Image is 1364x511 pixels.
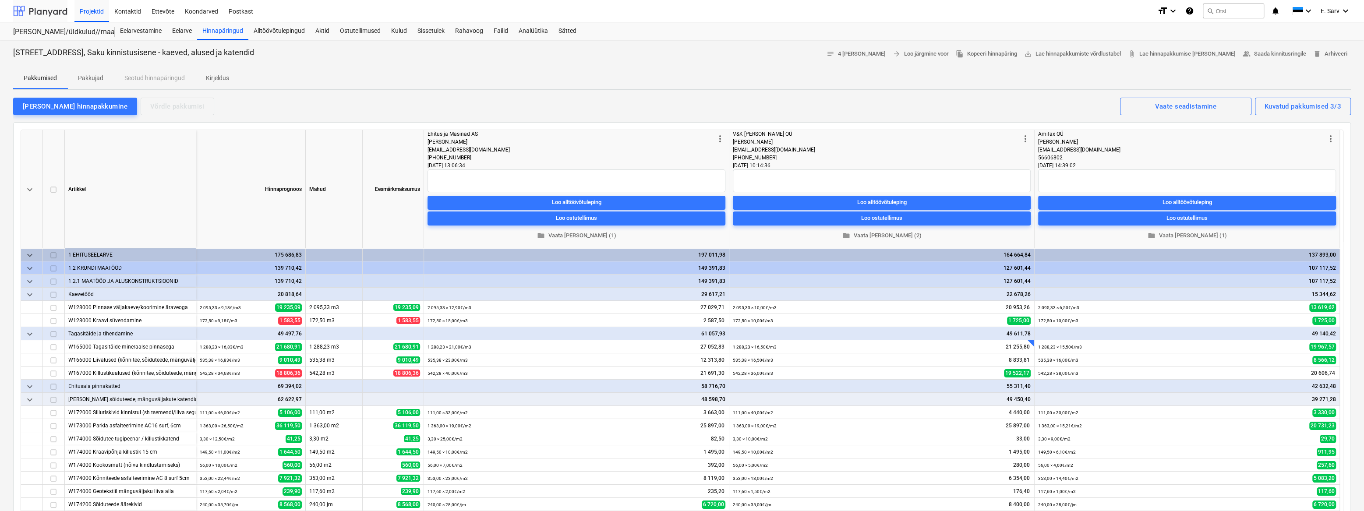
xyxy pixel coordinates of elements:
div: 58 716,70 [428,380,725,393]
span: [EMAIL_ADDRESS][DOMAIN_NAME] [733,147,815,153]
div: 139 710,42 [200,261,302,275]
div: W174000 Kraavipõhja killustik 15 cm [68,445,192,458]
span: 257,60 [1317,461,1336,469]
span: 8 568,00 [278,500,302,509]
div: Sätted [553,22,582,40]
span: E. Sarv [1321,7,1339,14]
div: Loo alltöövõtuleping [552,197,601,208]
div: Alltöövõtulepingud [248,22,310,40]
span: arrow_forward [893,50,901,58]
span: 239,90 [401,488,420,495]
div: [PHONE_NUMBER] [733,154,1020,162]
small: 111,00 × 46,00€ / m2 [200,410,240,415]
small: 149,50 × 10,00€ / m2 [733,450,773,455]
div: W165000 Tagasitäide mineraalse pinnasega [68,340,192,353]
div: W174000 Sõidutee tugipeenar / killustikkatend [68,432,192,445]
div: Rahavoog [450,22,488,40]
div: [PERSON_NAME] [428,138,715,146]
button: Loo alltöövõtuleping [1038,196,1336,210]
span: 36 119,50 [275,422,302,430]
small: 117,60 × 2,04€ / m2 [200,489,237,494]
div: 48 598,70 [428,393,725,406]
span: 19 967,57 [1309,343,1336,351]
span: 18 806,36 [393,370,420,377]
div: 353,00 m2 [306,472,363,485]
span: 5 106,00 [278,409,302,417]
span: 19 235,09 [393,304,420,311]
div: Aktid [310,22,335,40]
small: 56,00 × 10,00€ / m2 [200,463,237,468]
div: 127 601,44 [733,275,1031,288]
span: keyboard_arrow_down [25,276,35,287]
small: 56,00 × 7,00€ / m2 [428,463,463,468]
div: W167000 Killustikualused (kõnnitee, sõiduteede, mänguväljakute alla) [68,367,192,379]
span: 6 720,00 [1312,500,1336,509]
span: people_alt [1243,50,1251,58]
div: Kõnni- ja sõiduteede, mänguväljakute katendid [68,393,192,405]
div: 39 271,28 [1038,393,1336,406]
span: [EMAIL_ADDRESS][DOMAIN_NAME] [428,147,510,153]
div: W128000 Pinnase väljakaeve/koorimine äraveoga [68,301,192,314]
div: [PERSON_NAME] [1038,138,1325,146]
span: keyboard_arrow_down [25,329,35,339]
span: Loo järgmine voor [893,49,949,59]
div: W174000 Kookosmatt (nõlva kindlustamiseks) [68,458,192,471]
div: Eelarve [167,22,197,40]
div: Analüütika [513,22,553,40]
button: Saada kinnitusringile [1239,47,1310,61]
span: 3 663,00 [703,409,725,416]
span: more_vert [1020,134,1031,144]
div: 56606802 [1038,154,1325,162]
span: delete [1313,50,1321,58]
span: 82,50 [710,435,725,443]
div: 139 710,42 [200,275,302,288]
small: 149,50 × 6,10€ / m2 [1038,450,1076,455]
span: 176,40 [1012,488,1031,495]
span: search [1207,7,1214,14]
div: 535,38 m3 [306,353,363,367]
span: 18 806,36 [275,369,302,377]
span: 8 566,12 [1312,356,1336,364]
span: 25 897,00 [700,422,725,430]
small: 542,28 × 38,00€ / m3 [1038,371,1078,376]
div: 107 117,52 [1038,261,1336,275]
span: folder [842,232,850,240]
div: Loo ostutellimus [1166,213,1208,223]
span: 7 921,32 [278,474,302,483]
span: 8 568,00 [396,501,420,508]
span: Kopeeri hinnapäring [956,49,1017,59]
a: Eelarvestamine [115,22,167,40]
div: Chat Widget [1320,469,1364,511]
span: 25 897,00 [1005,422,1031,430]
span: 12 313,80 [700,356,725,364]
span: 1 725,00 [1007,317,1031,325]
span: 1 495,00 [703,448,725,456]
span: 20 606,74 [1310,370,1336,377]
small: 172,50 × 10,00€ / m3 [733,318,773,323]
a: Kulud [386,22,412,40]
p: Kirjeldus [206,74,229,83]
span: keyboard_arrow_down [25,289,35,300]
button: Loo ostutellimus [1038,211,1336,226]
small: 3,30 × 9,00€ / m2 [1038,437,1071,441]
div: 164 664,84 [733,248,1031,261]
span: folder [1148,232,1156,240]
a: Sissetulek [412,22,450,40]
span: 19 522,17 [1004,369,1031,377]
button: Vaata [PERSON_NAME] (1) [428,229,725,243]
div: W172000 Sillutiskivid kinnistul (sh tsemendi/liiva segu) [68,406,192,419]
button: Loo alltöövõtuleping [428,196,725,210]
div: V&K [PERSON_NAME] OÜ [733,130,1020,138]
span: save_alt [1024,50,1032,58]
div: [DATE] 10:14:36 [733,162,1031,169]
button: Otsi [1203,4,1264,18]
span: 20 953,26 [1005,304,1031,311]
span: 4 [PERSON_NAME] [827,49,886,59]
span: 19 235,09 [275,303,302,312]
div: Loo ostutellimus [861,213,902,223]
div: 22 678,26 [733,288,1031,301]
div: Hinnapäringud [197,22,248,40]
div: [PERSON_NAME] hinnapakkumine [23,101,127,112]
span: 21 680,91 [275,343,302,351]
